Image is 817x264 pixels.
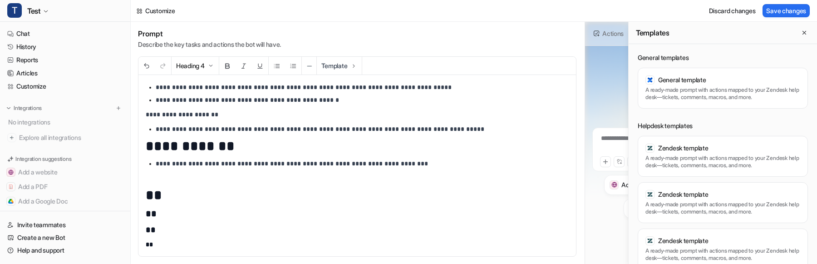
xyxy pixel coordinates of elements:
img: Unordered List [273,62,281,70]
button: Add to Zendesk [4,209,127,223]
h1: Prompt [138,29,576,38]
button: Ordered List [285,57,301,75]
h2: Templates [636,28,669,37]
a: Invite teammates [4,219,127,231]
img: Ordered List [290,62,297,70]
p: Integrations [14,105,42,112]
img: Undo [143,62,150,70]
button: Add a Google DocAdd a Google Doc [4,194,127,209]
h3: General template [658,75,706,85]
a: History [4,40,127,53]
div: Customize [145,6,175,15]
button: Discard changes [705,4,759,17]
img: Redo [159,62,167,70]
img: Add a PDF [8,184,14,189]
img: explore all integrations [7,133,16,142]
button: Template [317,57,362,75]
img: Italic [240,62,247,70]
img: menu_add.svg [115,105,122,111]
button: Redo [155,57,171,75]
button: ─ [302,57,316,75]
img: template icon [647,77,653,83]
h3: Zendesk template [658,190,709,199]
button: Bold [219,57,236,75]
button: Add a websiteAdd a website [604,175,666,195]
img: Add a website [611,182,617,188]
button: Unordered List [269,57,285,75]
div: No integrations [5,115,127,130]
img: Bold [224,62,231,70]
p: A ready-made prompt with actions mapped to your Zendesk help desk—tickets, comments, macros, and ... [645,154,800,169]
img: Underline [256,62,264,70]
h3: Zendesk template [658,236,709,245]
p: Integration suggestions [15,155,71,163]
a: Reports [4,54,127,66]
button: Italic [236,57,252,75]
img: template icon [647,238,653,244]
p: A ready-made prompt with actions mapped to your Zendesk help desk—tickets, comments, macros, and ... [645,247,800,262]
span: Test [27,5,40,17]
img: template icon [647,145,653,151]
a: Customize [4,80,127,93]
a: Explore all integrations [4,131,127,144]
p: A ready-made prompt with actions mapped to your Zendesk help desk—tickets, comments, macros, and ... [645,86,800,101]
span: Explore all integrations [19,130,123,145]
button: Add to ZendeskAdd to Zendesk [624,199,690,219]
p: A ready-made prompt with actions mapped to your Zendesk help desk—tickets, comments, macros, and ... [645,201,800,215]
button: Actions [591,26,628,40]
button: Integrations [4,104,44,113]
button: Heading 4 [172,57,219,75]
h3: Zendesk template [658,144,709,153]
p: Describe the key tasks and actions the bot will have. [138,40,576,49]
img: Add a website [8,169,14,175]
button: Add a PDFAdd a PDF [4,179,127,194]
button: Save changes [763,4,810,17]
h3: Helpdesk templates [638,121,808,130]
img: Dropdown Down Arrow [207,62,214,70]
h3: Add a website [621,180,660,189]
button: Add a websiteAdd a website [4,165,127,179]
img: expand menu [5,105,12,111]
a: Create a new Bot [4,231,127,244]
img: Template [350,62,357,70]
h3: General templates [638,53,808,62]
img: template icon [647,191,653,198]
span: T [7,3,22,18]
button: Undo [138,57,155,75]
a: Articles [4,67,127,80]
button: Underline [252,57,268,75]
a: Chat [4,27,127,40]
a: Help and support [4,244,127,257]
img: Add a Google Doc [8,199,14,204]
button: Close flyout [799,27,810,38]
